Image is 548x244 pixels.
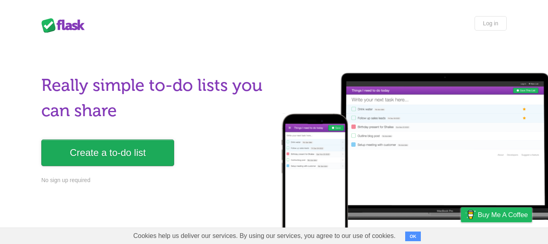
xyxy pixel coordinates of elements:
div: Flask Lists [41,18,89,33]
span: Cookies help us deliver our services. By using our services, you agree to our use of cookies. [125,228,404,244]
p: No sign up required [41,176,269,185]
a: Create a to-do list [41,139,174,166]
h1: Really simple to-do lists you can share [41,73,269,123]
span: Buy me a coffee [478,208,528,222]
img: Buy me a coffee [465,208,476,221]
button: OK [405,232,421,241]
a: Log in [475,16,507,31]
a: Buy me a coffee [461,207,532,222]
